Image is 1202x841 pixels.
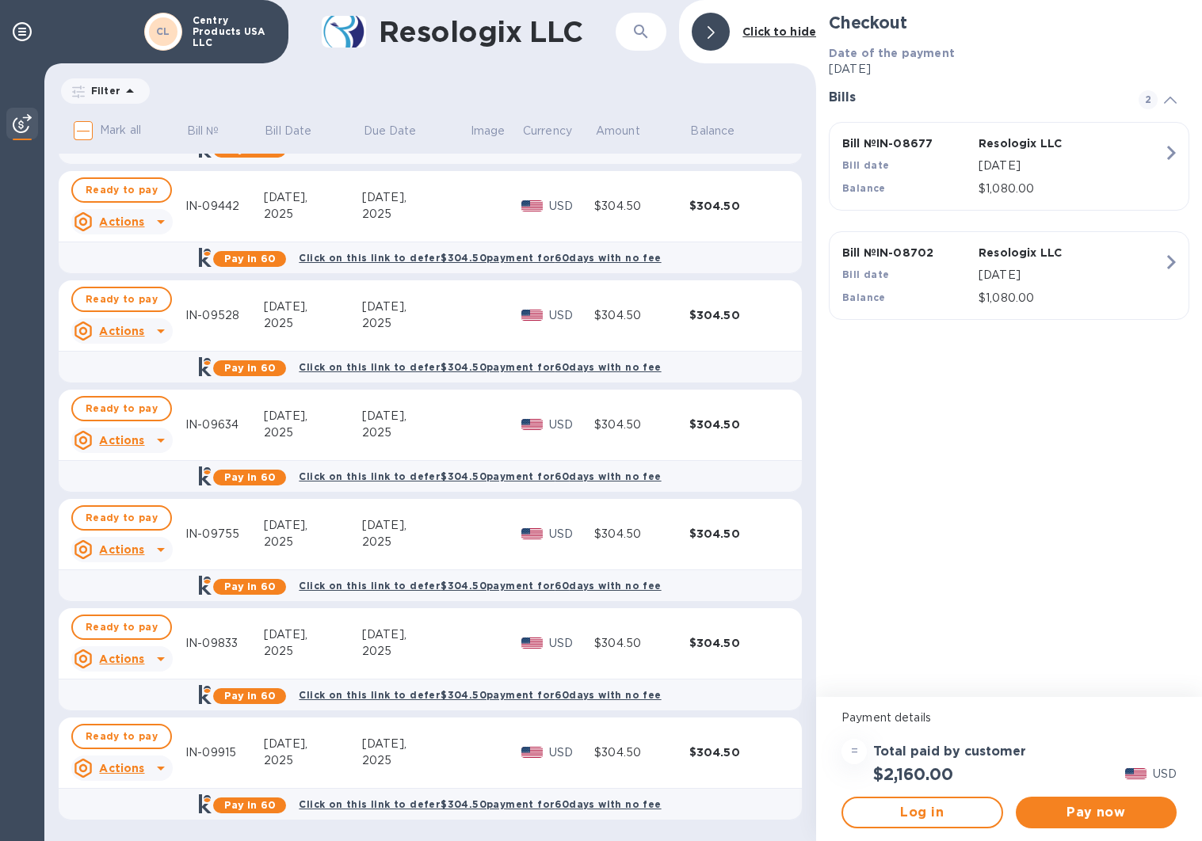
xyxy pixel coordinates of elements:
img: USD [521,637,543,649]
div: [DATE], [362,736,469,752]
div: $304.50 [689,744,784,760]
p: Bill № IN-08677 [842,135,972,151]
p: USD [549,198,594,215]
b: CL [156,25,170,37]
b: Click on this link to defer $304.50 payment for 60 days with no fee [299,580,661,592]
button: Log in [841,797,1003,828]
span: Bill Date [265,123,332,139]
div: $304.50 [689,417,784,432]
u: Actions [99,543,144,556]
p: Mark all [100,122,141,139]
b: Pay in 60 [224,253,276,264]
div: $304.50 [594,635,689,652]
div: IN-09833 [185,635,264,652]
div: [DATE], [362,626,469,643]
p: Payment details [841,710,1177,726]
p: USD [549,744,594,761]
p: Amount [596,123,640,139]
div: [DATE], [362,189,469,206]
span: Ready to pay [86,508,158,527]
div: 2025 [362,206,469,223]
div: $304.50 [594,417,689,433]
div: $304.50 [594,526,689,542]
div: IN-09442 [185,198,264,215]
div: 2025 [362,315,469,332]
div: [DATE], [264,736,362,752]
div: 2025 [264,424,362,441]
p: [DATE] [829,61,1189,78]
div: 2025 [264,534,362,550]
div: [DATE], [264,408,362,424]
button: Pay now [1016,797,1177,828]
p: [DATE] [979,158,1163,174]
div: 2025 [362,534,469,550]
button: Ready to pay [71,505,172,531]
p: USD [549,635,594,652]
u: Actions [99,653,144,665]
span: Currency [523,123,572,139]
div: [DATE], [362,299,469,315]
p: Image [471,123,506,139]
p: Resologix LLC [979,245,1109,261]
p: Filter [85,84,120,97]
h3: Total paid by customer [873,744,1026,759]
button: Bill №IN-08702Resologix LLCBill date[DATE]Balance$1,080.00 [829,231,1189,320]
p: Bill Date [265,123,311,139]
div: 2025 [362,752,469,769]
img: USD [521,747,543,758]
p: [DATE] [979,267,1163,284]
span: Ready to pay [86,290,158,309]
u: Actions [99,434,144,447]
div: [DATE], [362,408,469,424]
div: $304.50 [594,744,689,761]
div: $304.50 [689,198,784,214]
p: USD [549,526,594,542]
button: Ready to pay [71,615,172,640]
b: Click on this link to defer $304.50 payment for 60 days with no fee [299,252,661,264]
b: Date of the payment [829,47,955,59]
img: USD [521,310,543,321]
button: Ready to pay [71,724,172,749]
span: Ready to pay [86,618,158,637]
b: Click on this link to defer $304.50 payment for 60 days with no fee [299,143,661,154]
img: USD [521,200,543,211]
h2: Checkout [829,13,1189,32]
div: $304.50 [689,635,784,651]
div: 2025 [264,315,362,332]
span: Bill № [187,123,240,139]
button: Ready to pay [71,396,172,421]
p: Bill № [187,123,219,139]
b: Click on this link to defer $304.50 payment for 60 days with no fee [299,798,661,810]
u: Actions [99,215,144,228]
div: IN-09915 [185,744,264,761]
div: [DATE], [264,626,362,643]
p: USD [549,307,594,324]
span: Due Date [364,123,437,139]
h2: $2,160.00 [873,764,952,784]
b: Click to hide [742,25,816,38]
b: Bill date [842,159,890,171]
b: Click on this link to defer $304.50 payment for 60 days with no fee [299,689,661,701]
b: Pay in 60 [224,580,276,592]
span: Amount [596,123,661,139]
b: Balance [842,182,886,194]
div: [DATE], [264,189,362,206]
b: Pay in 60 [224,799,276,811]
b: Click on this link to defer $304.50 payment for 60 days with no fee [299,470,661,482]
button: Ready to pay [71,287,172,312]
b: Balance [842,291,886,303]
p: $1,080.00 [979,290,1163,306]
p: USD [1153,766,1177,782]
span: 2 [1139,90,1158,109]
img: USD [521,528,543,539]
b: Pay in 60 [224,471,276,483]
u: Actions [99,762,144,774]
div: $304.50 [594,198,689,215]
span: Ready to pay [86,181,158,200]
h1: Resologix LLC [379,15,616,48]
div: $304.50 [594,307,689,324]
p: Resologix LLC [979,135,1109,151]
button: Bill №IN-08677Resologix LLCBill date[DATE]Balance$1,080.00 [829,122,1189,211]
span: Ready to pay [86,399,158,418]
